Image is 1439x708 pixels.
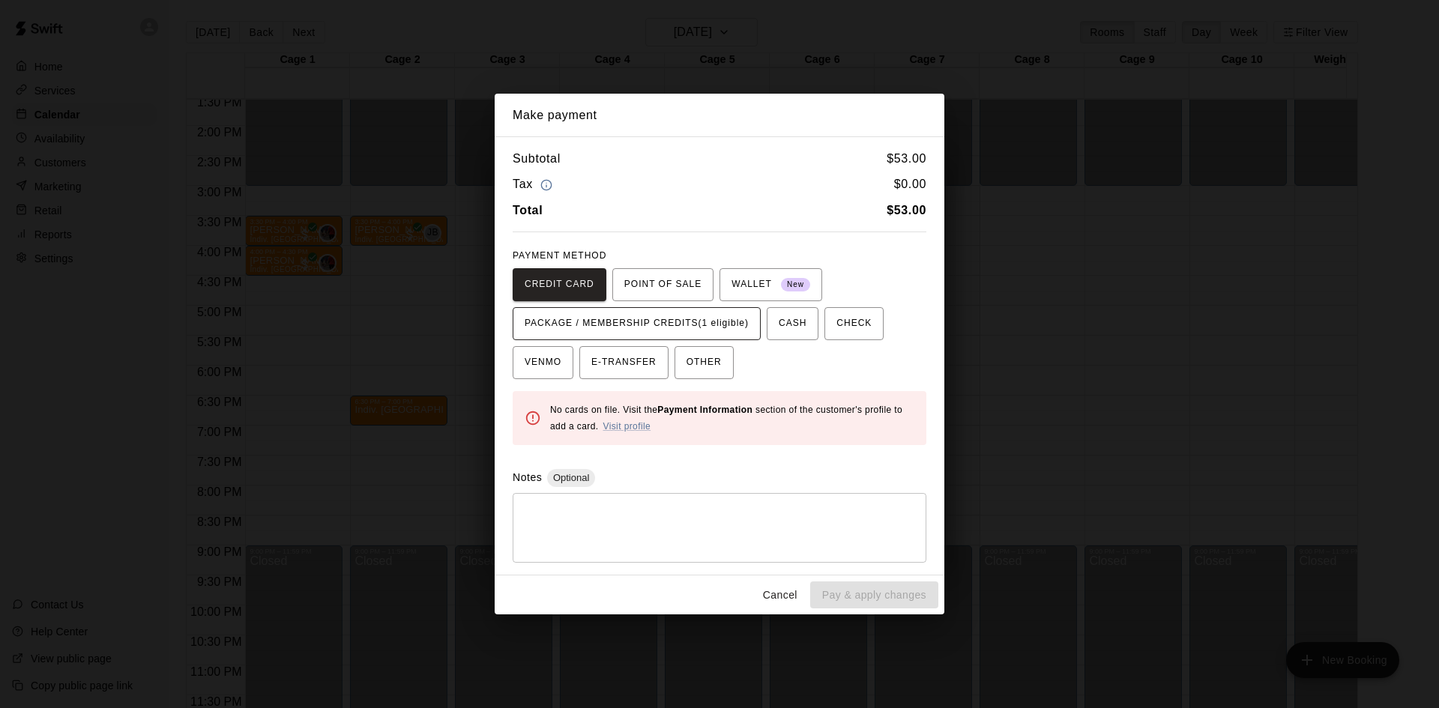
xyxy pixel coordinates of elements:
span: CASH [779,312,806,336]
h6: $ 53.00 [887,149,926,169]
label: Notes [513,471,542,483]
button: CREDIT CARD [513,268,606,301]
span: PAYMENT METHOD [513,250,606,261]
span: PACKAGE / MEMBERSHIP CREDITS (1 eligible) [525,312,749,336]
button: OTHER [675,346,734,379]
span: No cards on file. Visit the section of the customer's profile to add a card. [550,405,902,432]
button: CASH [767,307,818,340]
button: POINT OF SALE [612,268,714,301]
b: Total [513,204,543,217]
span: New [781,275,810,295]
h6: $ 0.00 [894,175,926,195]
span: CREDIT CARD [525,273,594,297]
button: E-TRANSFER [579,346,669,379]
button: PACKAGE / MEMBERSHIP CREDITS(1 eligible) [513,307,761,340]
button: Cancel [756,581,804,609]
span: OTHER [687,351,722,375]
h6: Subtotal [513,149,561,169]
span: CHECK [836,312,872,336]
span: POINT OF SALE [624,273,702,297]
span: VENMO [525,351,561,375]
button: VENMO [513,346,573,379]
span: WALLET [731,273,810,297]
b: $ 53.00 [887,204,926,217]
span: E-TRANSFER [591,351,657,375]
b: Payment Information [657,405,752,415]
h2: Make payment [495,94,944,137]
h6: Tax [513,175,556,195]
span: Optional [547,472,595,483]
button: CHECK [824,307,884,340]
a: Visit profile [603,421,651,432]
button: WALLET New [719,268,822,301]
